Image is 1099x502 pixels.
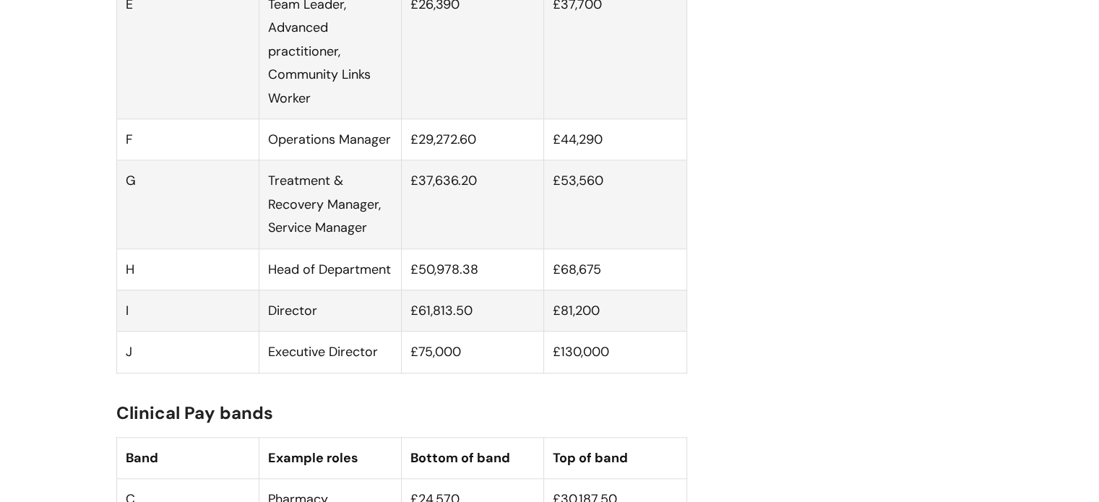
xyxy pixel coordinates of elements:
[116,119,259,160] td: F
[544,332,686,373] td: £130,000
[544,437,686,478] th: Top of band
[116,290,259,331] td: I
[259,160,401,248] td: Treatment & Recovery Manager, Service Manager
[116,332,259,373] td: J
[259,332,401,373] td: Executive Director
[116,160,259,248] td: G
[402,332,544,373] td: £75,000
[544,248,686,290] td: £68,675
[402,160,544,248] td: £37,636.20
[116,437,259,478] th: Band
[259,248,401,290] td: Head of Department
[402,119,544,160] td: £29,272.60
[544,290,686,331] td: £81,200
[402,437,544,478] th: Bottom of band
[259,119,401,160] td: Operations Manager
[544,160,686,248] td: £53,560
[402,248,544,290] td: £50,978.38
[116,248,259,290] td: H
[402,290,544,331] td: £61,813.50
[116,402,273,424] span: Clinical Pay bands
[544,119,686,160] td: £44,290
[259,437,401,478] th: Example roles
[259,290,401,331] td: Director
